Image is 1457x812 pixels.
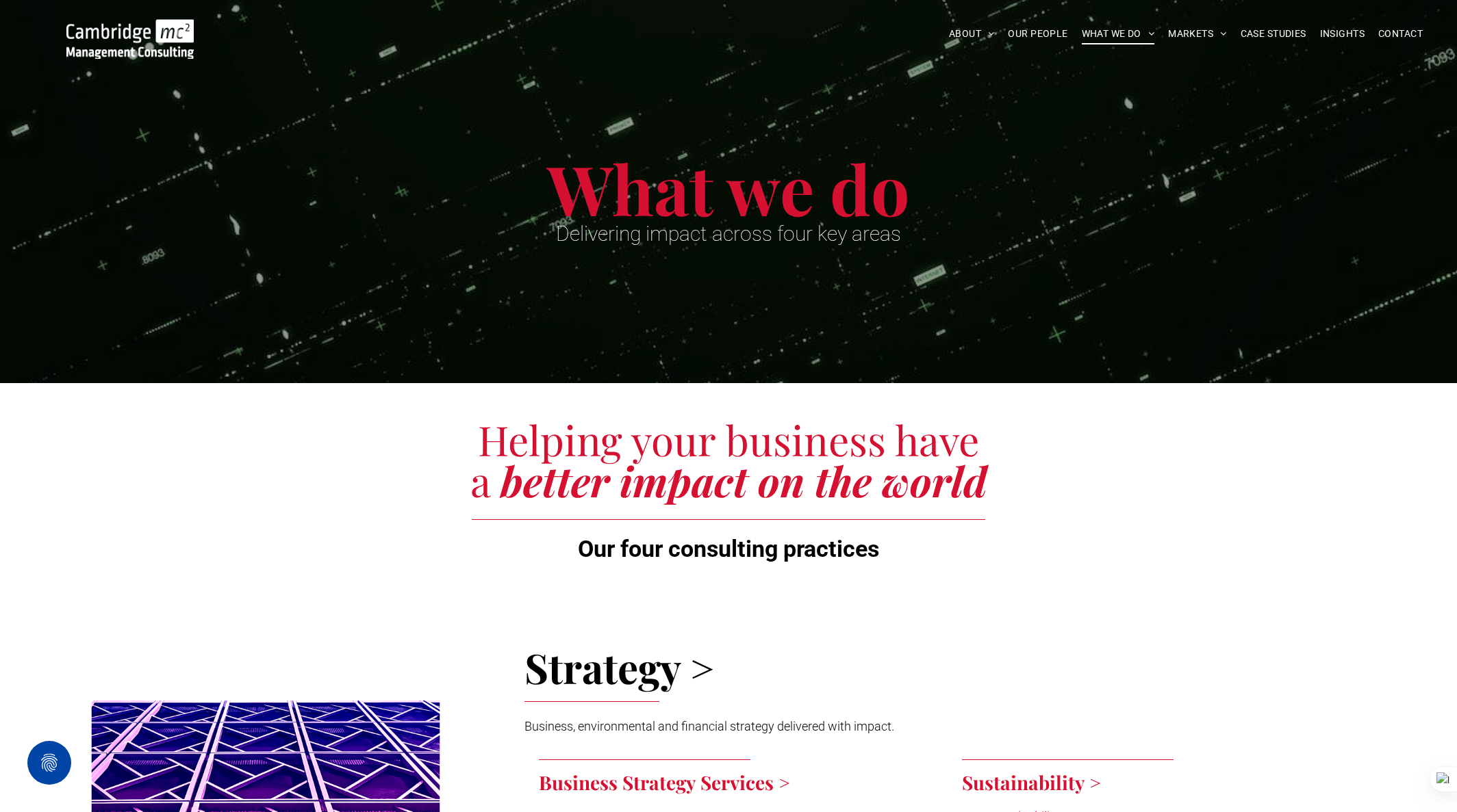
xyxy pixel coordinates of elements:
a: Sustainability > [962,770,1101,795]
a: MARKETS [1161,23,1233,44]
span: better impact on the world [501,453,987,508]
span: Helping your business have a [470,412,980,508]
span: Business, environmental and financial strategy delivered with impact. [524,719,894,733]
a: ABOUT [942,23,1002,44]
a: CONTACT [1371,23,1430,44]
span: Delivering impact across four key areas [556,222,901,246]
a: Business Strategy Services > [539,770,790,795]
span: Our four consulting practices [578,535,879,562]
span: What we do [547,142,910,233]
span: Strategy > [524,640,714,694]
a: CASE STUDIES [1234,23,1313,44]
a: OUR PEOPLE [1001,23,1074,44]
a: INSIGHTS [1313,23,1371,44]
img: Go to Homepage [66,19,194,59]
a: Your Business Transformed | Cambridge Management Consulting [66,21,194,36]
a: WHAT WE DO [1075,23,1162,44]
